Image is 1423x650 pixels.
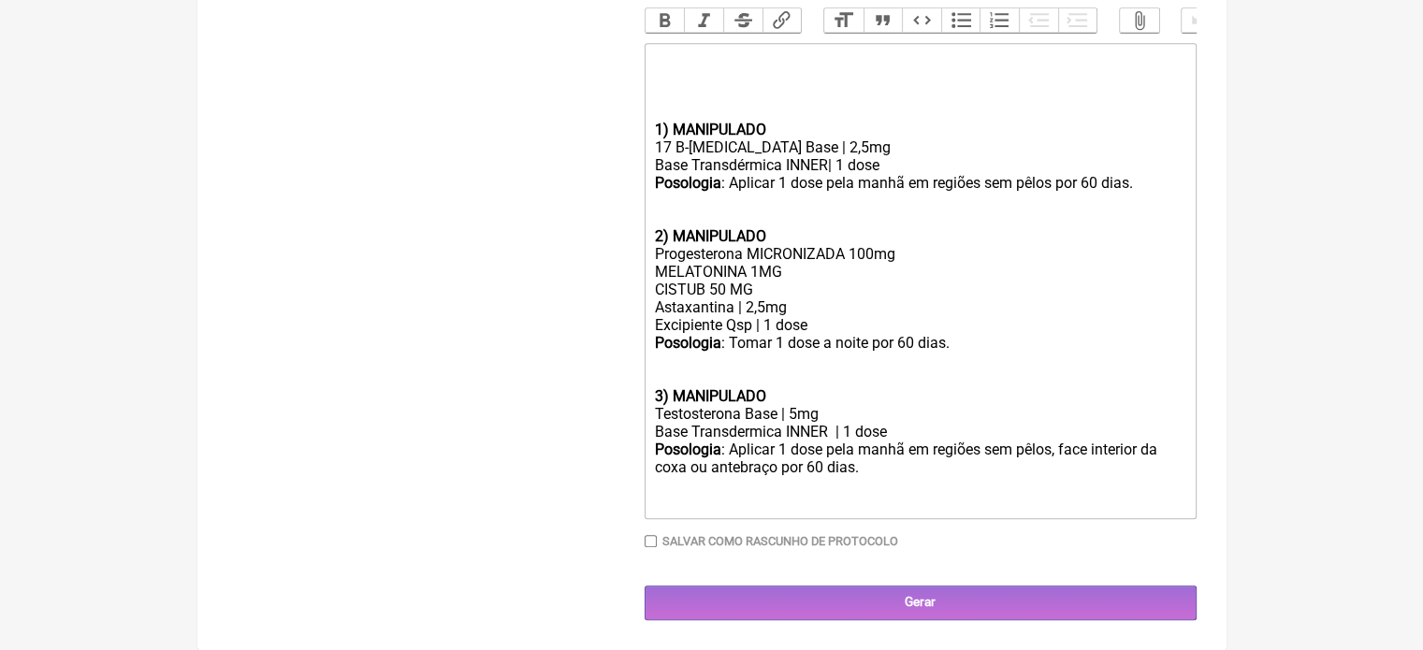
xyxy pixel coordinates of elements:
div: Base Transdermica INNER | 1 dose [654,423,1185,441]
label: Salvar como rascunho de Protocolo [662,534,898,548]
div: : Aplicar 1 dose pela manhã em regiões sem pêlos por 60 dias. [654,174,1185,227]
div: : Tomar 1 dose a noite por 60 dias. [654,334,1185,387]
button: Undo [1182,8,1221,33]
strong: Posologia [654,174,720,192]
div: Progesterona MICRONIZADA 100mg MELATONINA 1MG CISTUB 50 MG Astaxantina | 2,5mg [654,245,1185,316]
button: Increase Level [1058,8,1097,33]
div: : Aplicar 1 dose pela manhã em regiões sem pêlos, face interior da coxa ou antebraço por 60 dias. [654,441,1185,512]
button: Link [762,8,802,33]
button: Numbers [980,8,1019,33]
strong: Posologia [654,441,720,458]
button: Code [902,8,941,33]
div: Testosterona Base | 5mg [654,405,1185,423]
div: Base Transdérmica INNER| 1 dose [654,156,1185,174]
button: Decrease Level [1019,8,1058,33]
input: Gerar [645,585,1197,620]
button: Quote [864,8,903,33]
button: Italic [684,8,723,33]
div: Excipiente Qsp | 1 dose [654,316,1185,334]
div: 17 B-[MEDICAL_DATA] Base | 2,5mg [654,138,1185,156]
button: Heading [824,8,864,33]
strong: 1) MANIPULADO [654,121,765,138]
strong: Posologia [654,334,720,352]
button: Bold [646,8,685,33]
button: Strikethrough [723,8,762,33]
button: Bullets [941,8,980,33]
button: Attach Files [1120,8,1159,33]
strong: 3) MANIPULADO [654,387,765,405]
strong: 2) MANIPULADO [654,227,765,245]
